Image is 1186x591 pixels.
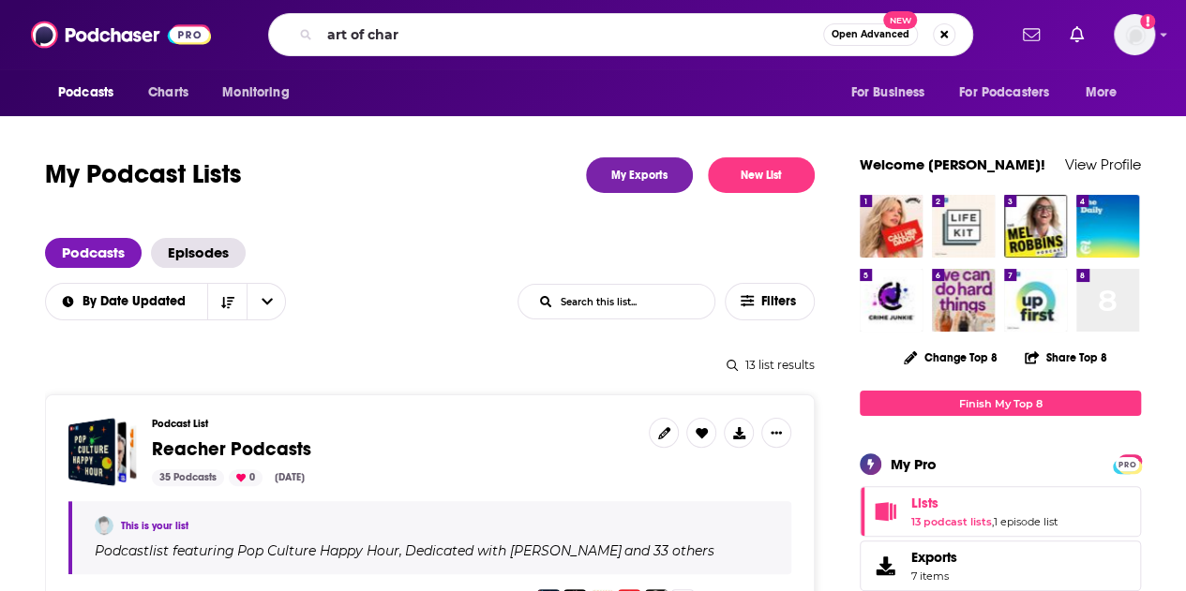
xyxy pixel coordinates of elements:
[45,283,286,320] h2: Choose List sort
[860,540,1141,591] a: Exports
[911,549,957,566] span: Exports
[860,486,1141,537] span: Lists
[866,553,904,579] span: Exports
[1004,269,1067,332] img: Up First from NPR
[994,515,1058,528] a: 1 episode list
[229,469,263,486] div: 0
[911,495,938,511] span: Lists
[152,439,311,460] a: Reacher Podcasts
[121,520,188,532] a: This is your list
[136,75,200,111] a: Charts
[1015,19,1047,51] a: Show notifications dropdown
[1116,456,1138,470] a: PRO
[45,295,208,308] button: open menu
[207,284,247,319] button: Sort Direction
[209,75,313,111] button: open menu
[45,75,138,111] button: open menu
[959,80,1049,106] span: For Podcasters
[837,75,948,111] button: open menu
[761,418,791,448] button: Show More Button
[83,295,192,308] span: By Date Updated
[320,20,823,50] input: Search podcasts, credits, & more...
[267,469,312,486] div: [DATE]
[832,30,909,39] span: Open Advanced
[586,157,693,193] a: My Exports
[1114,14,1155,55] span: Logged in as SarahCBreivogel
[1114,14,1155,55] img: User Profile
[45,157,242,193] h1: My Podcast Lists
[402,543,622,558] a: Dedicated with [PERSON_NAME]
[152,437,311,461] span: Reacher Podcasts
[860,269,923,332] img: Crime Junkie
[268,13,973,56] div: Search podcasts, credits, & more...
[1004,195,1067,258] img: The Mel Robbins Podcast
[1024,339,1108,376] button: Share Top 8
[932,195,995,258] img: Life Kit
[932,269,995,332] img: We Can Do Hard Things
[405,543,622,558] h4: Dedicated with [PERSON_NAME]
[1140,14,1155,29] svg: Add a profile image
[399,542,402,559] span: ,
[866,498,904,525] a: Lists
[222,80,289,106] span: Monitoring
[1114,14,1155,55] button: Show profile menu
[95,542,769,559] div: Podcast list featuring
[45,358,815,372] div: 13 list results
[95,516,113,535] img: Sarah Breivogel
[860,391,1141,416] a: Finish My Top 8
[151,238,246,268] a: Episodes
[1065,155,1141,173] a: View Profile
[31,17,211,52] img: Podchaser - Follow, Share and Rate Podcasts
[58,80,113,106] span: Podcasts
[1073,75,1141,111] button: open menu
[911,495,1058,511] a: Lists
[947,75,1076,111] button: open menu
[1086,80,1118,106] span: More
[152,469,224,486] div: 35 Podcasts
[247,284,286,319] button: open menu
[883,11,917,29] span: New
[761,295,799,308] span: Filters
[823,23,918,46] button: Open AdvancedNew
[911,569,957,583] span: 7 items
[152,418,634,430] h3: Podcast List
[860,155,1045,173] a: Welcome [PERSON_NAME]!
[45,238,142,268] a: Podcasts
[708,157,815,193] button: New List
[992,515,994,528] span: ,
[1116,457,1138,471] span: PRO
[237,543,399,558] h4: Pop Culture Happy Hour
[148,80,188,106] span: Charts
[624,542,714,559] p: and 33 others
[1076,195,1139,258] img: The Daily
[850,80,924,106] span: For Business
[725,283,815,320] button: Filters
[860,195,923,258] img: Call Her Daddy
[1062,19,1091,51] a: Show notifications dropdown
[911,515,992,528] a: 13 podcast lists
[891,455,937,473] div: My Pro
[68,418,137,486] a: Reacher Podcasts
[893,346,1009,369] button: Change Top 8
[234,543,399,558] a: Pop Culture Happy Hour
